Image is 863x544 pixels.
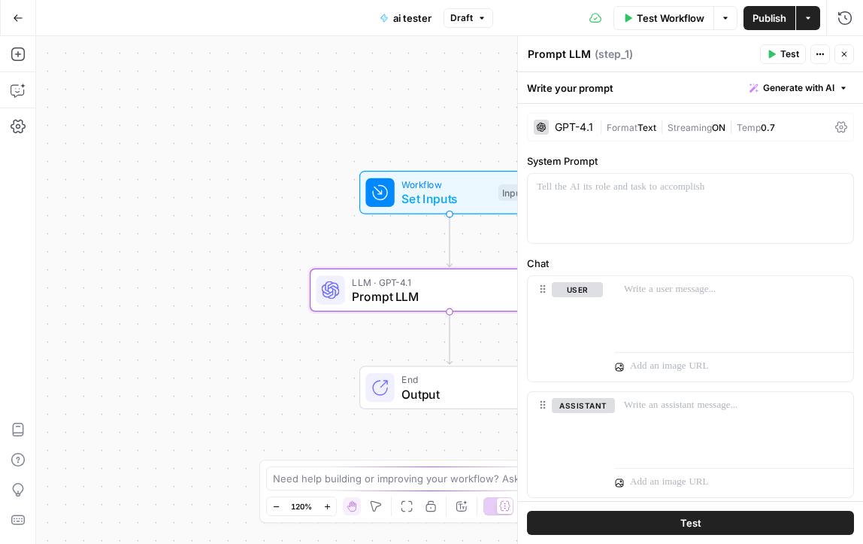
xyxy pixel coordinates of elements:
[712,122,725,133] span: ON
[447,312,452,364] g: Edge from step_1 to end
[595,47,633,62] span: ( step_1 )
[743,78,854,98] button: Generate with AI
[668,122,712,133] span: Streaming
[401,190,491,208] span: Set Inputs
[743,6,795,30] button: Publish
[637,11,704,26] span: Test Workflow
[352,275,541,289] span: LLM · GPT-4.1
[763,81,834,95] span: Generate with AI
[527,153,854,169] label: System Prompt
[498,184,531,201] div: Inputs
[401,372,524,387] span: End
[527,256,854,271] label: Chat
[737,122,761,133] span: Temp
[371,6,441,30] button: ai tester
[528,276,603,381] div: user
[656,119,668,134] span: |
[780,47,799,61] span: Test
[393,11,431,26] span: ai tester
[310,269,589,312] div: LLM · GPT-4.1Prompt LLMStep 1
[401,178,491,192] span: Workflow
[528,47,591,62] textarea: Prompt LLM
[599,119,607,134] span: |
[401,385,524,403] span: Output
[310,366,589,409] div: EndOutput
[680,515,701,530] span: Test
[527,511,854,535] button: Test
[518,72,863,103] div: Write your prompt
[310,171,589,214] div: WorkflowSet InputsInputs
[447,214,452,267] g: Edge from start to step_1
[352,287,541,305] span: Prompt LLM
[760,44,806,64] button: Test
[752,11,786,26] span: Publish
[761,122,775,133] span: 0.7
[552,398,615,413] button: assistant
[552,282,603,297] button: user
[528,392,603,497] div: assistant
[555,122,593,132] div: GPT-4.1
[725,119,737,134] span: |
[607,122,637,133] span: Format
[613,6,713,30] button: Test Workflow
[450,11,473,25] span: Draft
[444,8,493,28] button: Draft
[637,122,656,133] span: Text
[291,500,312,512] span: 120%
